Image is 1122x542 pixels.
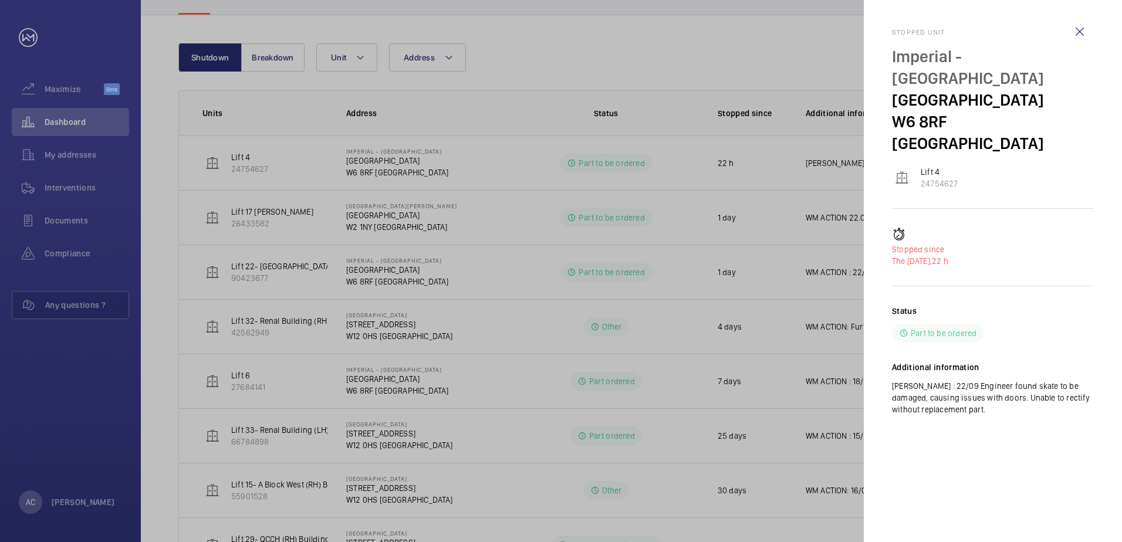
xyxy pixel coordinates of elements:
[892,256,932,266] span: The [DATE],
[892,89,1094,111] p: [GEOGRAPHIC_DATA]
[911,327,976,339] p: Part to be ordered
[892,28,1094,36] h2: Stopped unit
[892,111,1094,154] p: W6 8RF [GEOGRAPHIC_DATA]
[892,243,1094,255] p: Stopped since
[892,305,917,317] h2: Status
[921,178,958,189] p: 24754627
[892,380,1094,415] p: [PERSON_NAME] : 22/09 Engineer found skate to be damaged, causing issues with doors. Unable to re...
[895,171,909,185] img: elevator.svg
[892,46,1094,89] p: Imperial - [GEOGRAPHIC_DATA]
[892,361,1094,373] h2: Additional information
[892,255,1094,267] p: 22 h
[921,166,958,178] p: Lift 4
